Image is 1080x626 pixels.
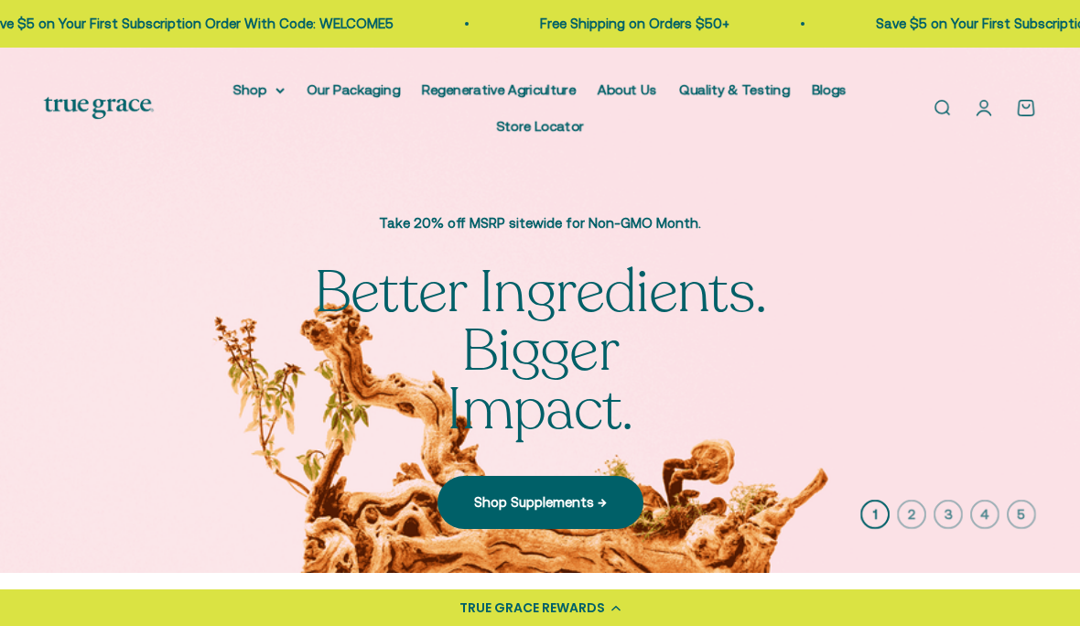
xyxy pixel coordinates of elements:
div: TRUE GRACE REWARDS [459,599,605,618]
a: Quality & Testing [679,81,790,97]
a: Shop Supplements → [437,476,643,529]
a: Blogs [812,81,847,97]
button: 3 [934,500,963,529]
a: Store Locator [496,118,584,134]
a: Regenerative Agriculture [422,81,576,97]
a: Our Packaging [307,81,400,97]
split-lines: Better Ingredients. Bigger Impact. [238,311,842,449]
p: Take 20% off MSRP sitewide for Non-GMO Month. [238,212,842,234]
button: 2 [897,500,926,529]
button: 4 [970,500,999,529]
button: 1 [860,500,890,529]
button: 5 [1007,500,1036,529]
summary: Shop [233,79,285,101]
a: About Us [598,81,657,97]
a: Free Shipping on Orders $50+ [513,16,703,31]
